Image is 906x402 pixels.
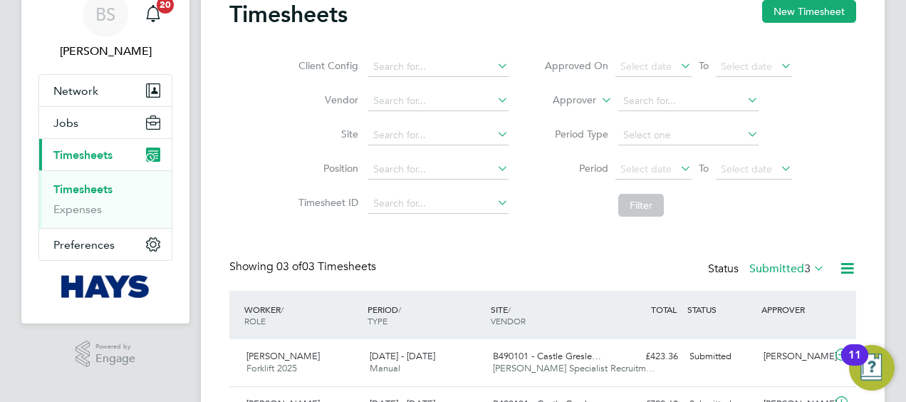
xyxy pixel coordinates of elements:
[38,43,172,60] span: Billy Smith
[620,163,672,175] span: Select date
[294,93,358,106] label: Vendor
[618,91,759,111] input: Search for...
[749,262,825,276] label: Submitted
[721,163,772,175] span: Select date
[368,315,387,326] span: TYPE
[849,345,895,391] button: Open Resource Center, 11 new notifications
[544,59,608,72] label: Approved On
[241,297,364,334] div: WORKER
[75,341,136,368] a: Powered byEngage
[758,345,832,368] div: [PERSON_NAME]
[53,116,78,130] span: Jobs
[694,159,713,177] span: To
[544,162,608,175] label: Period
[708,259,828,279] div: Status
[620,60,672,73] span: Select date
[53,84,98,98] span: Network
[61,275,150,298] img: hays-logo-retina.png
[491,315,526,326] span: VENDOR
[848,355,861,373] div: 11
[618,125,759,145] input: Select one
[39,107,172,138] button: Jobs
[610,345,684,368] div: £423.36
[39,75,172,106] button: Network
[39,229,172,260] button: Preferences
[694,56,713,75] span: To
[276,259,302,274] span: 03 of
[95,5,115,24] span: BS
[53,148,113,162] span: Timesheets
[684,297,758,322] div: STATUS
[95,353,135,365] span: Engage
[368,91,509,111] input: Search for...
[370,350,435,362] span: [DATE] - [DATE]
[53,202,102,216] a: Expenses
[684,345,758,368] div: Submitted
[721,60,772,73] span: Select date
[493,362,655,374] span: [PERSON_NAME] Specialist Recruitm…
[368,160,509,180] input: Search for...
[398,304,401,315] span: /
[804,262,811,276] span: 3
[294,196,358,209] label: Timesheet ID
[493,350,601,362] span: B490101 - Castle Gresle…
[276,259,376,274] span: 03 Timesheets
[294,59,358,72] label: Client Config
[53,238,115,252] span: Preferences
[368,57,509,77] input: Search for...
[95,341,135,353] span: Powered by
[364,297,487,334] div: PERIOD
[508,304,511,315] span: /
[229,259,379,274] div: Showing
[246,362,297,374] span: Forklift 2025
[38,275,172,298] a: Go to home page
[370,362,400,374] span: Manual
[758,297,832,322] div: APPROVER
[368,194,509,214] input: Search for...
[294,128,358,140] label: Site
[651,304,677,315] span: TOTAL
[487,297,610,334] div: SITE
[39,170,172,228] div: Timesheets
[294,162,358,175] label: Position
[544,128,608,140] label: Period Type
[244,315,266,326] span: ROLE
[281,304,283,315] span: /
[618,194,664,217] button: Filter
[39,139,172,170] button: Timesheets
[532,93,596,108] label: Approver
[246,350,320,362] span: [PERSON_NAME]
[368,125,509,145] input: Search for...
[53,182,113,196] a: Timesheets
